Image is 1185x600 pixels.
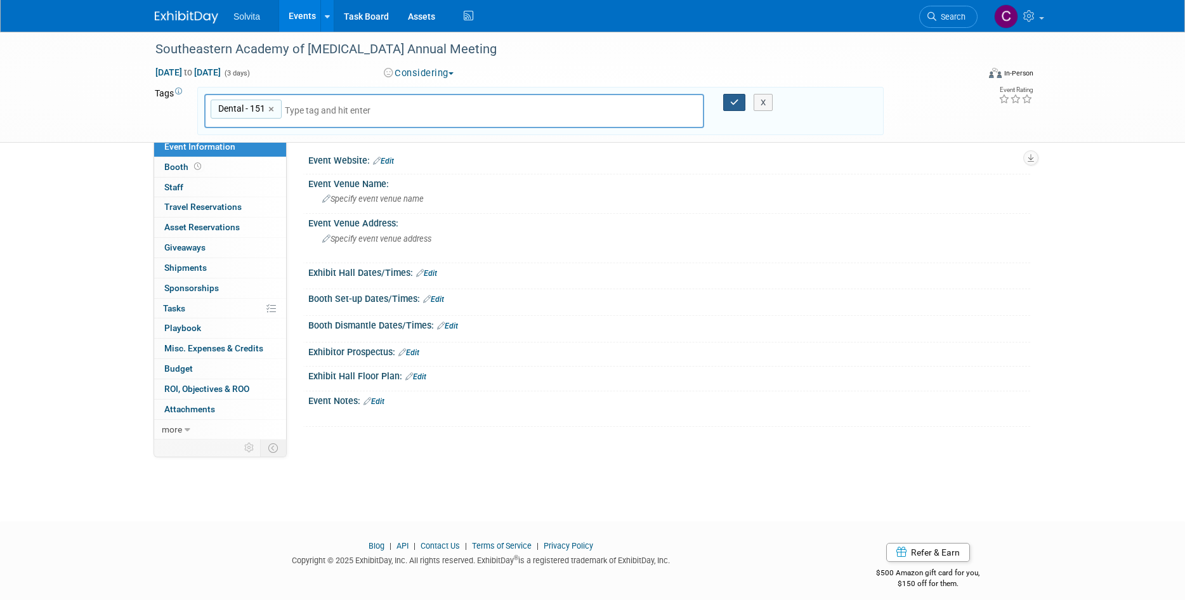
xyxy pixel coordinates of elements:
[308,316,1030,332] div: Booth Dismantle Dates/Times:
[308,342,1030,359] div: Exhibitor Prospectus:
[416,269,437,278] a: Edit
[154,178,286,197] a: Staff
[154,299,286,318] a: Tasks
[164,202,242,212] span: Travel Reservations
[379,67,459,80] button: Considering
[462,541,470,551] span: |
[544,541,593,551] a: Privacy Policy
[154,420,286,440] a: more
[386,541,395,551] span: |
[164,141,235,152] span: Event Information
[223,69,250,77] span: (3 days)
[363,397,384,406] a: Edit
[164,162,204,172] span: Booth
[308,151,1030,167] div: Event Website:
[398,348,419,357] a: Edit
[164,242,206,252] span: Giveaways
[410,541,419,551] span: |
[154,318,286,338] a: Playbook
[919,6,978,28] a: Search
[423,295,444,304] a: Edit
[994,4,1018,29] img: Cindy Miller
[285,104,462,117] input: Type tag and hit enter
[421,541,460,551] a: Contact Us
[155,87,186,136] td: Tags
[268,102,277,117] a: ×
[472,541,532,551] a: Terms of Service
[308,174,1030,190] div: Event Venue Name:
[369,541,384,551] a: Blog
[154,400,286,419] a: Attachments
[437,322,458,330] a: Edit
[154,359,286,379] a: Budget
[233,11,260,22] span: Solvita
[164,404,215,414] span: Attachments
[164,263,207,273] span: Shipments
[164,343,263,353] span: Misc. Expenses & Credits
[154,197,286,217] a: Travel Reservations
[162,424,182,434] span: more
[164,323,201,333] span: Playbook
[154,258,286,278] a: Shipments
[989,68,1002,78] img: Format-Inperson.png
[164,222,240,232] span: Asset Reservations
[405,372,426,381] a: Edit
[261,440,287,456] td: Toggle Event Tabs
[373,157,394,166] a: Edit
[154,278,286,298] a: Sponsorships
[163,303,185,313] span: Tasks
[154,238,286,258] a: Giveaways
[396,541,409,551] a: API
[164,283,219,293] span: Sponsorships
[998,87,1033,93] div: Event Rating
[155,552,807,566] div: Copyright © 2025 ExhibitDay, Inc. All rights reserved. ExhibitDay is a registered trademark of Ex...
[903,66,1033,85] div: Event Format
[154,137,286,157] a: Event Information
[164,384,249,394] span: ROI, Objectives & ROO
[155,67,221,78] span: [DATE] [DATE]
[754,94,773,112] button: X
[886,543,970,562] a: Refer & Earn
[322,234,431,244] span: Specify event venue address
[308,289,1030,306] div: Booth Set-up Dates/Times:
[155,11,218,23] img: ExhibitDay
[308,367,1030,383] div: Exhibit Hall Floor Plan:
[154,379,286,399] a: ROI, Objectives & ROO
[192,162,204,171] span: Booth not reserved yet
[1004,68,1033,78] div: In-Person
[151,38,959,61] div: Southeastern Academy of [MEDICAL_DATA] Annual Meeting
[154,218,286,237] a: Asset Reservations
[826,559,1031,589] div: $500 Amazon gift card for you,
[514,554,518,561] sup: ®
[308,214,1030,230] div: Event Venue Address:
[164,363,193,374] span: Budget
[216,102,265,115] span: Dental - 151
[322,194,424,204] span: Specify event venue name
[182,67,194,77] span: to
[308,391,1030,408] div: Event Notes:
[164,182,183,192] span: Staff
[534,541,542,551] span: |
[154,157,286,177] a: Booth
[239,440,261,456] td: Personalize Event Tab Strip
[936,12,966,22] span: Search
[826,578,1031,589] div: $150 off for them.
[154,339,286,358] a: Misc. Expenses & Credits
[308,263,1030,280] div: Exhibit Hall Dates/Times:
